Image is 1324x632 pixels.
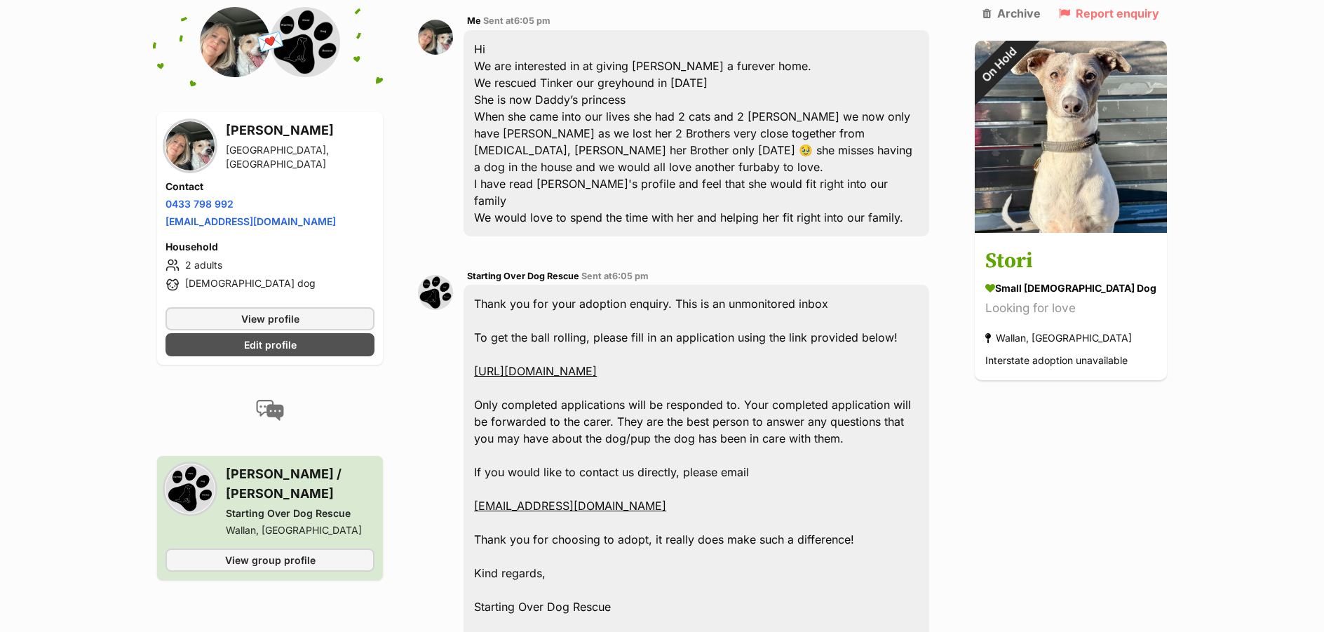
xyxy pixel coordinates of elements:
h4: Household [165,240,374,254]
li: [DEMOGRAPHIC_DATA] dog [165,276,374,293]
span: View group profile [225,553,316,567]
a: [EMAIL_ADDRESS][DOMAIN_NAME] [165,215,336,227]
span: 6:05 pm [612,271,649,281]
div: Starting Over Dog Rescue [226,506,374,520]
img: conversation-icon-4a6f8262b818ee0b60e3300018af0b2d0b884aa5de6e9bcb8d3d4eeb1a70a7c4.svg [256,400,284,421]
div: [GEOGRAPHIC_DATA], [GEOGRAPHIC_DATA] [226,143,374,171]
h3: [PERSON_NAME] [226,121,374,140]
a: Edit profile [165,333,374,356]
a: On Hold [975,222,1167,236]
li: 2 adults [165,257,374,274]
a: Report enquiry [1059,7,1159,20]
span: Me [467,15,481,26]
h3: [PERSON_NAME] / [PERSON_NAME] [226,464,374,504]
div: Wallan, [GEOGRAPHIC_DATA] [985,329,1132,348]
a: Archive [982,7,1041,20]
img: Nicole profile pic [165,121,215,170]
a: Stori small [DEMOGRAPHIC_DATA] Dog Looking for love Wallan, [GEOGRAPHIC_DATA] Interstate adoption... [975,236,1167,381]
h4: Contact [165,180,374,194]
div: Looking for love [985,300,1156,318]
h3: Stori [985,246,1156,278]
img: Starting Over Dog Rescue profile pic [418,275,453,310]
div: On Hold [957,22,1041,107]
div: Wallan, [GEOGRAPHIC_DATA] [226,523,374,537]
img: Nicole profile pic [418,20,453,55]
div: Hi We are interested in at giving [PERSON_NAME] a furever home. We rescued Tinker our greyhound i... [464,30,929,236]
a: View profile [165,307,374,330]
span: View profile [241,311,299,326]
span: Sent at [581,271,649,281]
img: Stori [975,41,1167,233]
span: Edit profile [244,337,297,352]
img: Starting Over Dog Rescue profile pic [270,7,340,77]
a: 0433 798 992 [165,198,234,210]
span: 💌 [255,27,286,58]
span: 6:05 pm [514,15,550,26]
span: Starting Over Dog Rescue [467,271,579,281]
span: Interstate adoption unavailable [985,355,1128,367]
a: [EMAIL_ADDRESS][DOMAIN_NAME] [474,499,666,513]
img: Nicole profile pic [200,7,270,77]
img: Starting Over Dog Rescue profile pic [165,464,215,513]
span: Sent at [483,15,550,26]
div: small [DEMOGRAPHIC_DATA] Dog [985,281,1156,296]
a: [URL][DOMAIN_NAME] [474,364,597,378]
a: View group profile [165,549,374,572]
